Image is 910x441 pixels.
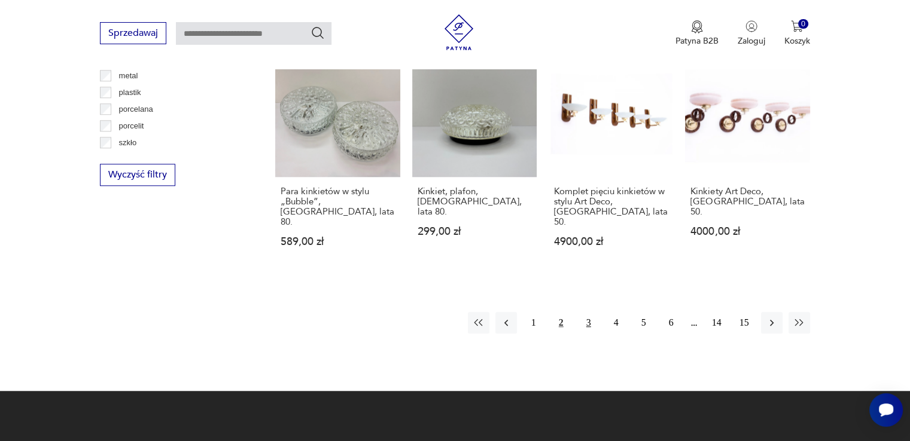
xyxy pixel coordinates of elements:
[578,312,599,333] button: 3
[281,186,394,227] h3: Para kinkietów w stylu „Bubble”, [GEOGRAPHIC_DATA], lata 80.
[661,312,682,333] button: 6
[675,20,719,47] button: Patyna B2B
[412,53,537,270] a: Kinkiet, plafon, Niemcy, lata 80.Kinkiet, plafon, [DEMOGRAPHIC_DATA], lata 80.299,00 zł
[554,186,668,227] h3: Komplet pięciu kinkietów w stylu Art Deco, [GEOGRAPHIC_DATA], lata 50.
[791,20,803,32] img: Ikona koszyka
[281,237,394,247] p: 589,00 zł
[706,312,728,333] button: 14
[275,53,400,270] a: Para kinkietów w stylu „Bubble”, Niemcy, lata 80.Para kinkietów w stylu „Bubble”, [GEOGRAPHIC_DAT...
[418,186,531,217] h3: Kinkiet, plafon, [DEMOGRAPHIC_DATA], lata 80.
[550,312,572,333] button: 2
[690,186,804,217] h3: Kinkiety Art Deco, [GEOGRAPHIC_DATA], lata 50.
[633,312,655,333] button: 5
[100,164,175,186] button: Wyczyść filtry
[734,312,755,333] button: 15
[119,120,144,133] p: porcelit
[418,226,531,237] p: 299,00 zł
[869,393,903,427] iframe: Smartsupp widget button
[675,35,719,47] p: Patyna B2B
[441,14,477,50] img: Patyna - sklep z meblami i dekoracjami vintage
[554,237,668,247] p: 4900,00 zł
[100,22,166,44] button: Sprzedawaj
[690,226,804,237] p: 4000,00 zł
[119,136,137,149] p: szkło
[100,30,166,38] a: Sprzedawaj
[738,35,765,47] p: Zaloguj
[119,86,141,99] p: plastik
[523,312,544,333] button: 1
[685,53,809,270] a: Kinkiety Art Deco, Polska, lata 50.Kinkiety Art Deco, [GEOGRAPHIC_DATA], lata 50.4000,00 zł
[738,20,765,47] button: Zaloguj
[549,53,673,270] a: Komplet pięciu kinkietów w stylu Art Deco, Polska, lata 50.Komplet pięciu kinkietów w stylu Art D...
[605,312,627,333] button: 4
[745,20,757,32] img: Ikonka użytkownika
[798,19,808,29] div: 0
[119,69,138,82] p: metal
[784,20,810,47] button: 0Koszyk
[311,26,325,40] button: Szukaj
[784,35,810,47] p: Koszyk
[119,103,153,116] p: porcelana
[691,20,703,33] img: Ikona medalu
[675,20,719,47] a: Ikona medaluPatyna B2B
